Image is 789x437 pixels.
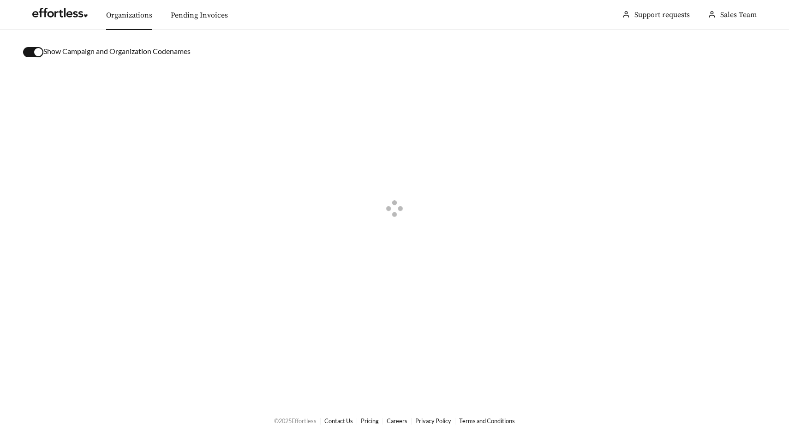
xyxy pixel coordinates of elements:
[23,46,766,57] div: Show Campaign and Organization Codenames
[106,11,152,20] a: Organizations
[459,417,515,425] a: Terms and Conditions
[415,417,451,425] a: Privacy Policy
[361,417,379,425] a: Pricing
[387,417,407,425] a: Careers
[274,417,317,425] span: © 2025 Effortless
[171,11,228,20] a: Pending Invoices
[720,10,757,19] span: Sales Team
[634,10,690,19] a: Support requests
[324,417,353,425] a: Contact Us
